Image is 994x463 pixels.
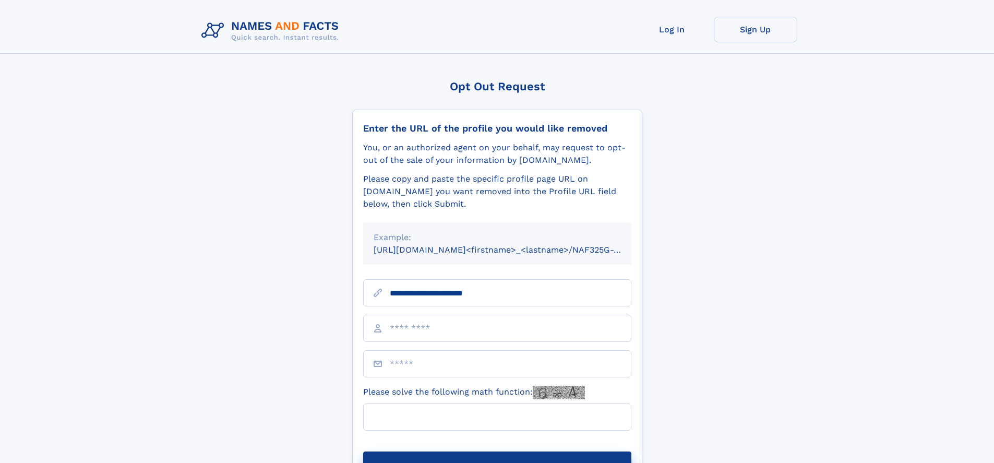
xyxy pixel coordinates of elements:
small: [URL][DOMAIN_NAME]<firstname>_<lastname>/NAF325G-xxxxxxxx [374,245,651,255]
a: Sign Up [714,17,797,42]
label: Please solve the following math function: [363,386,585,399]
div: Enter the URL of the profile you would like removed [363,123,631,134]
div: Opt Out Request [352,80,642,93]
img: Logo Names and Facts [197,17,348,45]
a: Log In [630,17,714,42]
div: You, or an authorized agent on your behalf, may request to opt-out of the sale of your informatio... [363,141,631,167]
div: Please copy and paste the specific profile page URL on [DOMAIN_NAME] you want removed into the Pr... [363,173,631,210]
div: Example: [374,231,621,244]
